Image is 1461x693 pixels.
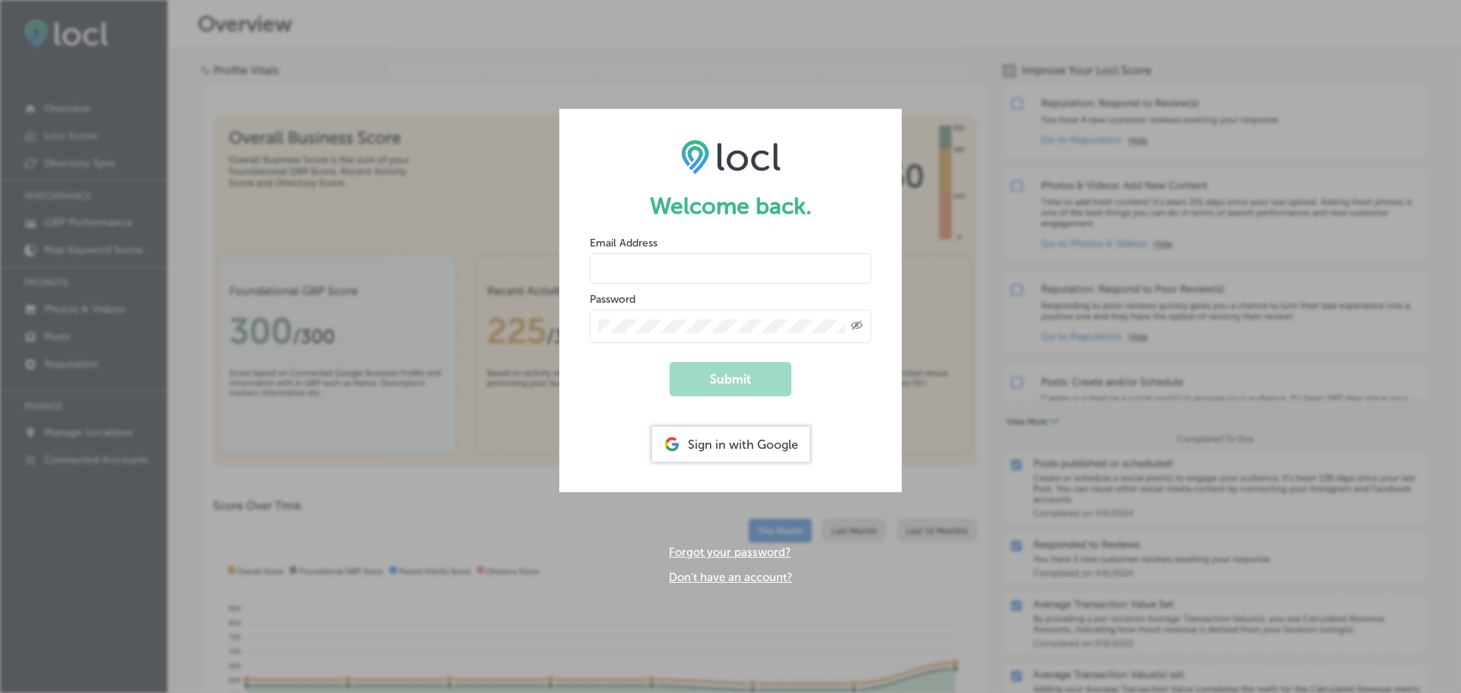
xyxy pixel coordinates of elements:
[590,192,871,220] h1: Welcome back.
[590,237,657,250] label: Email Address
[652,427,810,462] div: Sign in with Google
[670,362,791,396] button: Submit
[851,319,863,333] span: Toggle password visibility
[590,293,635,306] label: Password
[669,571,792,584] a: Don't have an account?
[669,545,791,559] a: Forgot your password?
[681,139,781,174] img: LOCL logo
